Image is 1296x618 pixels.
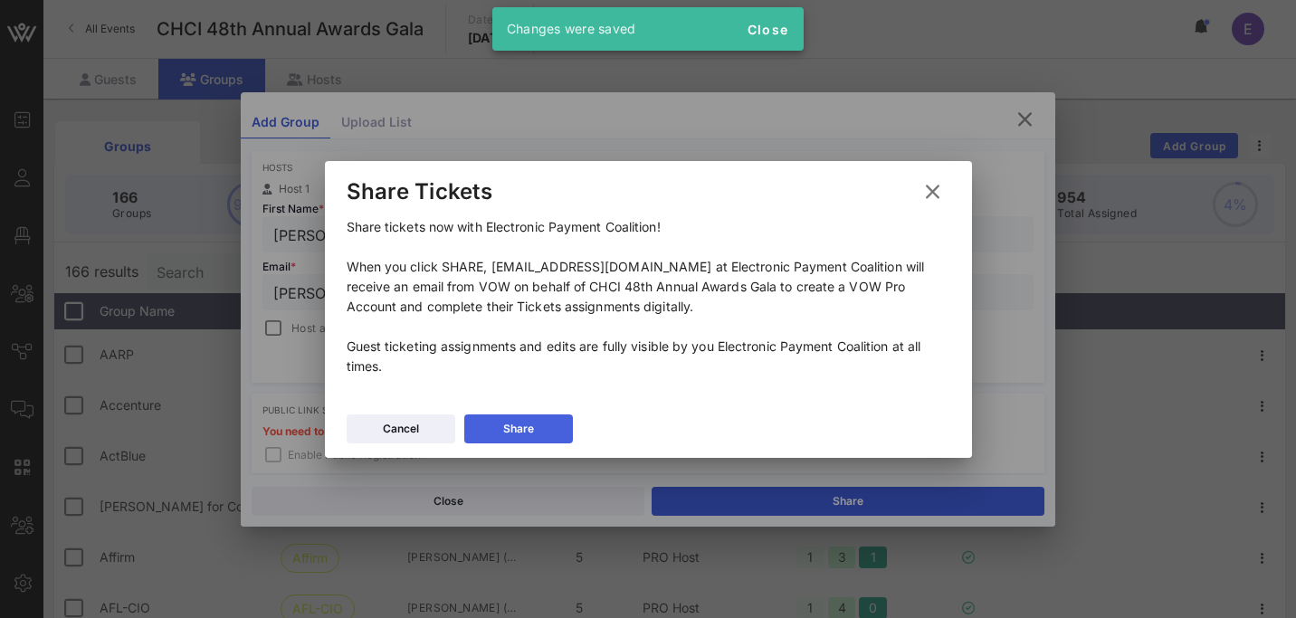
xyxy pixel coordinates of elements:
button: Cancel [347,414,455,443]
p: Share tickets now with Electronic Payment Coalition! When you click SHARE, [EMAIL_ADDRESS][DOMAIN... [347,217,950,376]
button: Close [739,13,796,45]
button: Share [464,414,573,443]
span: Changes were saved [507,21,636,36]
div: Share Tickets [347,178,492,205]
span: Close [746,22,789,37]
div: Cancel [383,420,419,438]
div: Share [503,420,534,438]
